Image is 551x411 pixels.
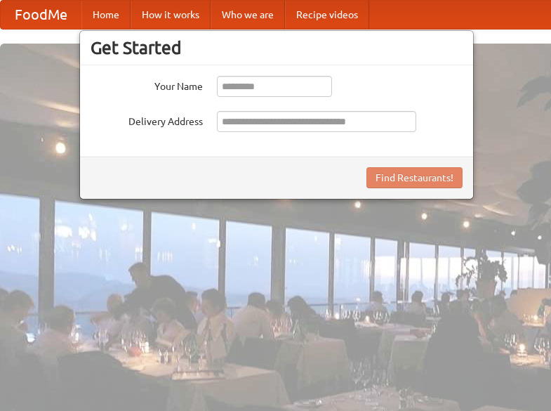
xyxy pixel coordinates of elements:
[211,1,285,29] a: Who we are
[285,1,369,29] a: Recipe videos
[131,1,211,29] a: How it works
[91,37,463,58] h3: Get Started
[366,167,463,188] button: Find Restaurants!
[91,111,203,129] label: Delivery Address
[1,1,81,29] a: FoodMe
[91,76,203,93] label: Your Name
[81,1,131,29] a: Home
